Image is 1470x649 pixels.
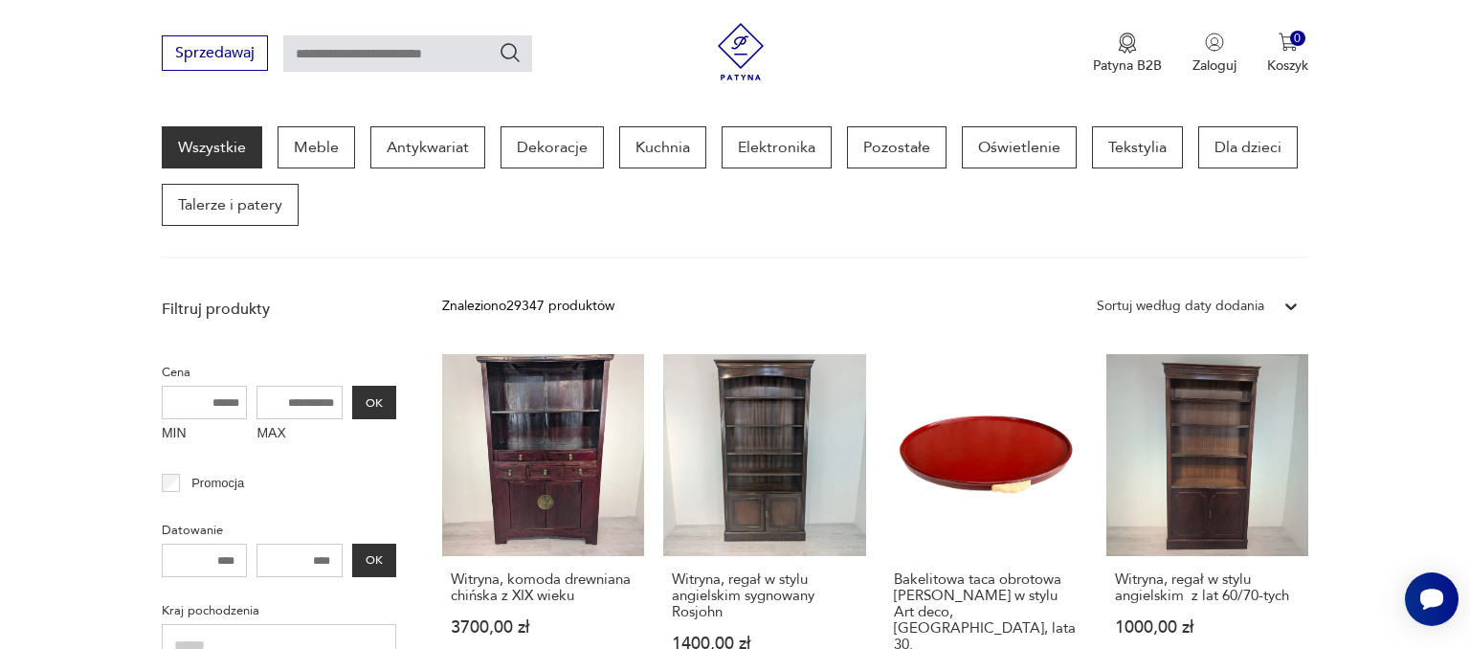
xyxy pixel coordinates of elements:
[162,419,248,450] label: MIN
[1205,33,1224,52] img: Ikonka użytkownika
[1093,33,1162,75] button: Patyna B2B
[722,126,832,168] a: Elektronika
[1115,619,1300,636] p: 1000,00 zł
[442,296,614,317] div: Znaleziono 29347 produktów
[1267,56,1308,75] p: Koszyk
[256,419,343,450] label: MAX
[1115,571,1300,604] h3: Witryna, regał w stylu angielskim z lat 60/70-tych
[1290,31,1306,47] div: 0
[162,126,262,168] a: Wszystkie
[712,23,769,80] img: Patyna - sklep z meblami i dekoracjami vintage
[1093,56,1162,75] p: Patyna B2B
[1267,33,1308,75] button: 0Koszyk
[1097,296,1264,317] div: Sortuj według daty dodania
[352,386,396,419] button: OK
[1192,33,1236,75] button: Zaloguj
[672,571,857,620] h3: Witryna, regał w stylu angielskim sygnowany Rosjohn
[501,126,604,168] a: Dekoracje
[352,544,396,577] button: OK
[619,126,706,168] a: Kuchnia
[1279,33,1298,52] img: Ikona koszyka
[162,299,396,320] p: Filtruj produkty
[451,571,635,604] h3: Witryna, komoda drewniana chińska z XIX wieku
[162,48,268,61] a: Sprzedawaj
[162,184,299,226] a: Talerze i patery
[370,126,485,168] a: Antykwariat
[1405,572,1459,626] iframe: Smartsupp widget button
[1198,126,1298,168] a: Dla dzieci
[191,473,244,494] p: Promocja
[1093,33,1162,75] a: Ikona medaluPatyna B2B
[847,126,947,168] a: Pozostałe
[1192,56,1236,75] p: Zaloguj
[1118,33,1137,54] img: Ikona medalu
[162,520,396,541] p: Datowanie
[162,362,396,383] p: Cena
[451,619,635,636] p: 3700,00 zł
[962,126,1077,168] a: Oświetlenie
[278,126,355,168] a: Meble
[162,35,268,71] button: Sprzedawaj
[499,41,522,64] button: Szukaj
[1092,126,1183,168] a: Tekstylia
[162,600,396,621] p: Kraj pochodzenia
